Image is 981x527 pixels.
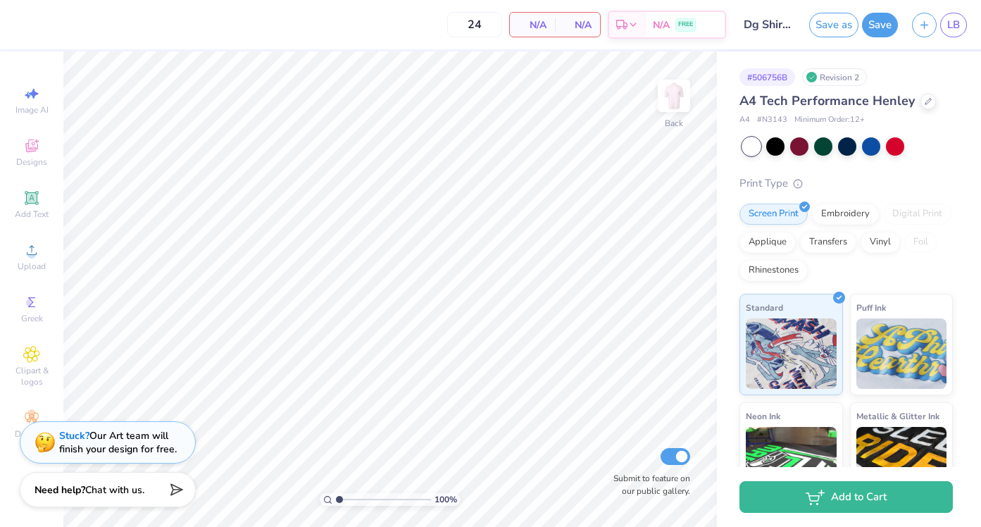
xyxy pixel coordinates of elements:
img: Puff Ink [856,318,947,389]
span: N/A [518,18,546,32]
div: Foil [904,232,937,253]
span: Add Text [15,209,49,220]
div: Rhinestones [739,260,808,281]
span: # N3143 [757,114,787,126]
img: Back [660,82,688,110]
div: # 506756B [739,68,795,86]
div: Our Art team will finish your design for free. [59,429,177,456]
span: Greek [21,313,43,324]
span: Puff Ink [856,300,886,315]
button: Save [862,13,898,37]
img: Metallic & Glitter Ink [856,427,947,497]
img: Neon Ink [746,427,837,497]
div: Transfers [800,232,856,253]
img: Standard [746,318,837,389]
span: Decorate [15,428,49,440]
span: Image AI [15,104,49,116]
span: Designs [16,156,47,168]
span: N/A [653,18,670,32]
strong: Stuck? [59,429,89,442]
span: Upload [18,261,46,272]
span: Neon Ink [746,409,780,423]
span: A4 [739,114,750,126]
button: Add to Cart [739,481,953,513]
span: Standard [746,300,783,315]
span: FREE [678,20,693,30]
div: Vinyl [861,232,900,253]
strong: Need help? [35,483,85,497]
button: Save as [809,13,858,37]
a: LB [940,13,967,37]
span: Clipart & logos [7,365,56,387]
input: – – [447,12,502,37]
span: LB [947,17,960,33]
input: Untitled Design [733,11,802,39]
span: 100 % [435,493,457,506]
span: Minimum Order: 12 + [794,114,865,126]
div: Revision 2 [802,68,867,86]
div: Print Type [739,175,953,192]
span: A4 Tech Performance Henley [739,92,915,109]
span: N/A [563,18,592,32]
div: Embroidery [812,204,879,225]
div: Back [665,117,683,130]
label: Submit to feature on our public gallery. [606,472,690,497]
div: Applique [739,232,796,253]
div: Digital Print [883,204,951,225]
div: Screen Print [739,204,808,225]
span: Metallic & Glitter Ink [856,409,939,423]
span: Chat with us. [85,483,144,497]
